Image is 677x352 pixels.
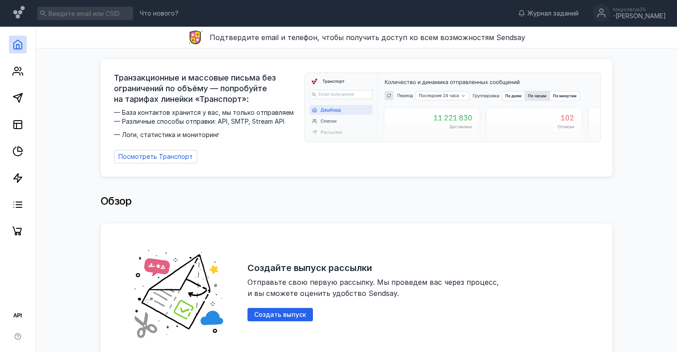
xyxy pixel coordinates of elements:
[527,9,579,18] span: Журнал заданий
[37,7,133,20] input: Введите email или CSID
[114,73,299,105] span: Транзакционные и массовые письма без ограничений по объёму — попробуйте на тарифах линейки «Транс...
[114,108,299,139] span: — База контактов хранится у вас, мы только отправляем — Различные способы отправки: API, SMTP, St...
[247,263,372,273] h2: Создайте выпуск рассылки
[613,12,666,20] div: -[PERSON_NAME]
[613,7,666,12] div: blagodarya25
[247,278,501,298] span: Отправьте свою первую рассылку. Мы проведем вас через процесс, и вы сможете оценить удобство Send...
[247,308,313,321] button: Создать выпуск
[101,194,132,207] span: Обзор
[114,150,197,163] a: Посмотреть Транспорт
[514,9,583,18] a: Журнал заданий
[123,237,234,348] img: abd19fe006828e56528c6cd305e49c57.png
[118,153,193,161] span: Посмотреть Транспорт
[135,10,183,16] a: Что нового?
[254,311,306,319] span: Создать выпуск
[210,33,525,42] span: Подтвердите email и телефон, чтобы получить доступ ко всем возможностям Sendsay
[140,10,178,16] span: Что нового?
[305,73,600,142] img: dashboard-transport-banner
